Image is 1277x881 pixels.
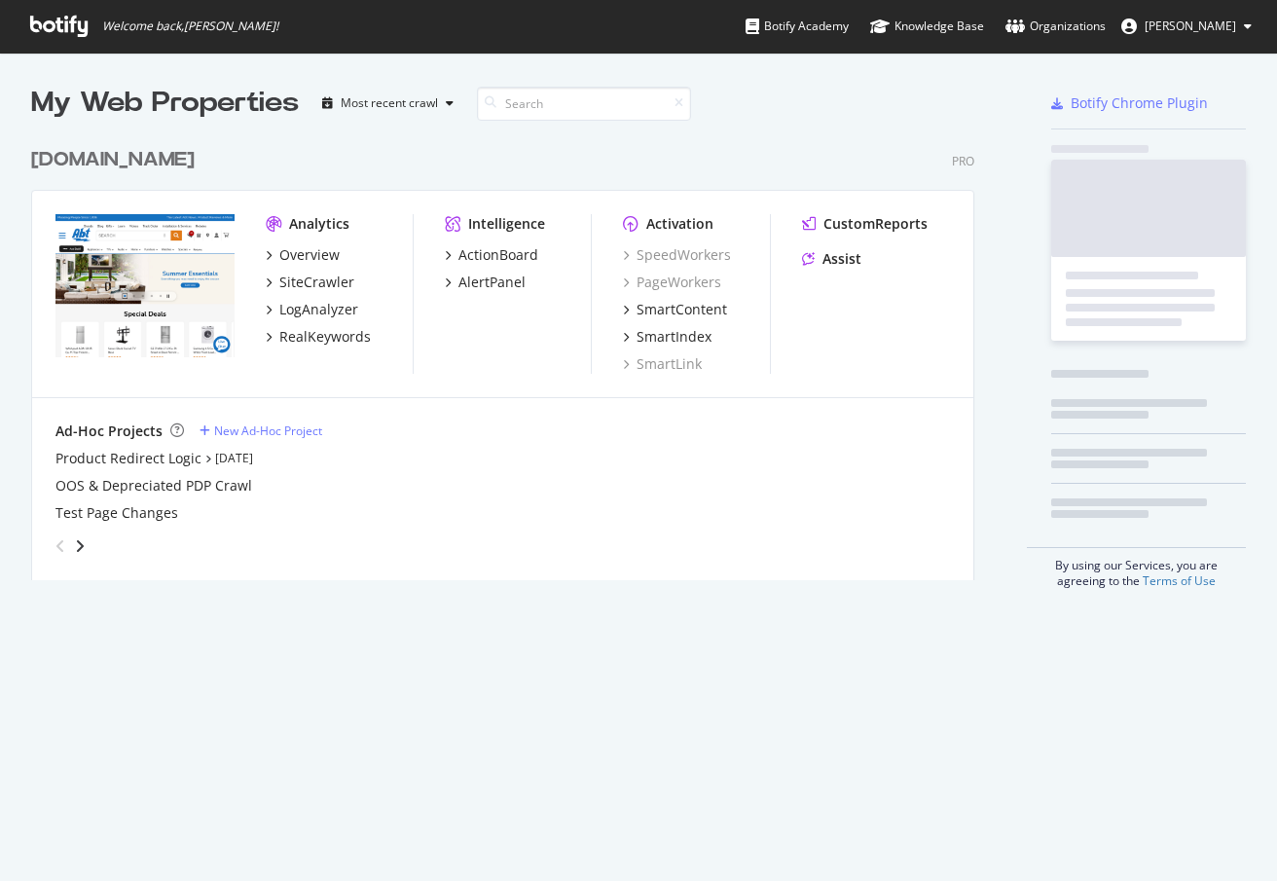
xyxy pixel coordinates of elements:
a: Product Redirect Logic [55,449,201,468]
a: SpeedWorkers [623,245,731,265]
a: [DOMAIN_NAME] [31,146,202,174]
div: ActionBoard [458,245,538,265]
div: Organizations [1005,17,1106,36]
div: CustomReports [823,214,928,234]
a: SmartIndex [623,327,711,347]
div: Botify Academy [746,17,849,36]
a: Terms of Use [1143,572,1216,589]
div: AlertPanel [458,273,526,292]
div: Knowledge Base [870,17,984,36]
a: LogAnalyzer [266,300,358,319]
img: abt.com [55,214,235,357]
a: Botify Chrome Plugin [1051,93,1208,113]
div: SiteCrawler [279,273,354,292]
a: New Ad-Hoc Project [200,422,322,439]
input: Search [477,87,691,121]
div: By using our Services, you are agreeing to the [1027,547,1246,589]
div: SmartIndex [637,327,711,347]
a: [DATE] [215,450,253,466]
span: Sean Ryan [1145,18,1236,34]
a: Test Page Changes [55,503,178,523]
div: SmartContent [637,300,727,319]
a: RealKeywords [266,327,371,347]
div: Assist [822,249,861,269]
div: RealKeywords [279,327,371,347]
a: SmartContent [623,300,727,319]
a: Assist [802,249,861,269]
div: Most recent crawl [341,97,438,109]
a: PageWorkers [623,273,721,292]
a: ActionBoard [445,245,538,265]
div: Pro [952,153,974,169]
a: Overview [266,245,340,265]
div: LogAnalyzer [279,300,358,319]
span: Welcome back, [PERSON_NAME] ! [102,18,278,34]
div: Analytics [289,214,349,234]
button: [PERSON_NAME] [1106,11,1267,42]
a: OOS & Depreciated PDP Crawl [55,476,252,496]
div: Botify Chrome Plugin [1071,93,1208,113]
div: grid [31,123,990,580]
div: Intelligence [468,214,545,234]
div: Activation [646,214,713,234]
button: Most recent crawl [314,88,461,119]
div: Ad-Hoc Projects [55,422,163,441]
div: Overview [279,245,340,265]
a: SiteCrawler [266,273,354,292]
div: [DOMAIN_NAME] [31,146,195,174]
div: My Web Properties [31,84,299,123]
div: New Ad-Hoc Project [214,422,322,439]
div: angle-right [73,536,87,556]
a: AlertPanel [445,273,526,292]
a: CustomReports [802,214,928,234]
div: angle-left [48,531,73,562]
a: SmartLink [623,354,702,374]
